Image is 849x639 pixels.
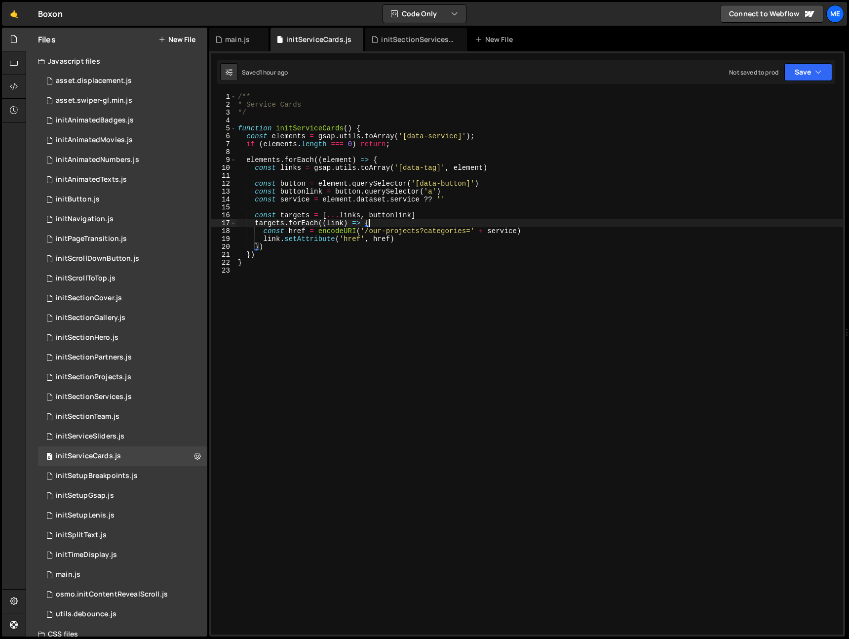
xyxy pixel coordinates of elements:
[784,63,832,81] button: Save
[56,551,117,559] div: initTimeDisplay.js
[211,251,236,259] div: 21
[38,427,207,446] div: 16666/45600.js
[383,5,466,23] button: Code Only
[56,156,139,164] div: initAnimatedNumbers.js
[56,491,114,500] div: initSetupGsap.js
[38,328,207,348] div: 16666/45543.js
[211,172,236,180] div: 11
[260,68,288,77] div: 1 hour ago
[211,267,236,275] div: 23
[56,511,115,520] div: initSetupLenis.js
[211,259,236,267] div: 22
[26,51,207,71] div: Javascript files
[38,585,207,604] div: 16666/45509.js
[211,164,236,172] div: 10
[211,243,236,251] div: 20
[56,531,107,540] div: initSplitText.js
[56,333,118,342] div: initSectionHero.js
[38,209,207,229] div: 16666/45463.js
[38,506,207,525] div: 16666/45460.js
[56,136,133,145] div: initAnimatedMovies.js
[38,150,207,170] div: 16666/45550.js
[38,229,207,249] div: 16666/45462.js
[38,190,207,209] div: 16666/45998.js
[38,525,207,545] div: 16666/45475.js
[56,452,121,461] div: initServiceCards.js
[211,235,236,243] div: 19
[211,219,236,227] div: 17
[211,148,236,156] div: 8
[56,235,127,243] div: initPageTransition.js
[729,68,778,77] div: Not saved to prod
[38,130,207,150] div: 16666/45464.js
[56,570,80,579] div: main.js
[211,203,236,211] div: 15
[38,111,207,130] div: 16666/45520.js
[56,314,125,322] div: initSectionGallery.js
[38,269,207,288] div: 16666/45461.js
[56,590,168,599] div: osmo.initContentRevealScroll.js
[56,432,124,441] div: initServiceSliders.js
[38,249,207,269] div: 16666/45538.js
[475,35,516,44] div: New File
[56,353,132,362] div: initSectionPartners.js
[286,35,351,44] div: initServiceCards.js
[211,101,236,109] div: 2
[211,117,236,124] div: 4
[381,35,455,44] div: initSectionServices.js
[56,294,122,303] div: initSectionCover.js
[56,195,100,204] div: initButton.js
[38,308,207,328] div: 16666/45474.js
[38,71,207,91] div: 16666/45469.js
[211,227,236,235] div: 18
[56,77,132,85] div: asset.displacement.js
[211,156,236,164] div: 9
[826,5,844,23] a: Me
[38,466,207,486] div: 16666/45459.js
[56,393,132,401] div: initSectionServices.js
[211,180,236,188] div: 12
[38,604,207,624] div: 16666/45471.js
[56,215,114,224] div: initNavigation.js
[38,446,207,466] div: 16666/45574.js
[38,348,207,367] div: 16666/45552.js
[158,36,195,43] button: New File
[56,254,139,263] div: initScrollDownButton.js
[211,124,236,132] div: 5
[56,175,127,184] div: initAnimatedTexts.js
[38,407,207,427] div: 16666/45556.js
[211,196,236,203] div: 14
[38,91,207,111] div: 16666/45560.js
[211,109,236,117] div: 3
[38,486,207,506] div: 16666/45458.js
[721,5,823,23] a: Connect to Webflow
[38,288,207,308] div: 16666/45468.js
[211,211,236,219] div: 16
[211,93,236,101] div: 1
[38,367,207,387] div: 16666/45498.js
[38,170,207,190] div: 16666/45519.js
[56,412,119,421] div: initSectionTeam.js
[38,8,63,20] div: Boxon
[56,274,116,283] div: initScrollToTop.js
[225,35,250,44] div: main.js
[211,140,236,148] div: 7
[211,188,236,196] div: 13
[38,34,56,45] h2: Files
[56,472,138,480] div: initSetupBreakpoints.js
[38,387,207,407] div: 16666/45554.js
[242,68,288,77] div: Saved
[211,132,236,140] div: 6
[46,453,52,461] span: 0
[38,545,207,565] div: 16666/45581.js
[56,610,116,619] div: utils.debounce.js
[2,2,26,26] a: 🤙
[38,565,207,585] div: 16666/45457.js
[56,96,132,105] div: asset.swiper-gl.min.js
[56,373,131,382] div: initSectionProjects.js
[56,116,134,125] div: initAnimatedBadges.js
